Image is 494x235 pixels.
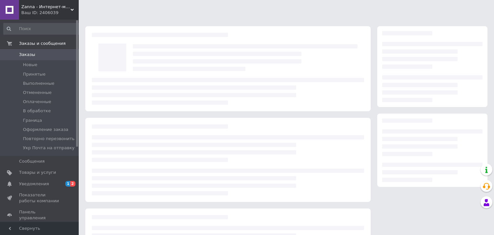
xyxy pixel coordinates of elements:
[19,170,56,175] span: Товары и услуги
[21,10,79,16] div: Ваш ID: 2406039
[21,4,71,10] span: Zanna - Интернет-магазин тканей
[19,209,61,221] span: Панель управления
[3,23,82,35] input: Поиск
[23,90,51,96] span: Отмененные
[23,99,51,105] span: Оплаченные
[19,158,45,164] span: Сообщения
[23,127,68,133] span: Оформление заказа
[23,81,54,86] span: Выполненные
[23,117,42,123] span: Граница
[70,181,75,187] span: 2
[19,41,66,46] span: Заказы и сообщения
[19,192,61,204] span: Показатели работы компании
[23,71,46,77] span: Принятые
[23,145,74,151] span: Укр Почта на отправку
[23,62,37,68] span: Новые
[23,136,74,142] span: Повторно перезвонить
[23,108,51,114] span: В обработке
[65,181,71,187] span: 1
[19,52,35,58] span: Заказы
[19,181,49,187] span: Уведомления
